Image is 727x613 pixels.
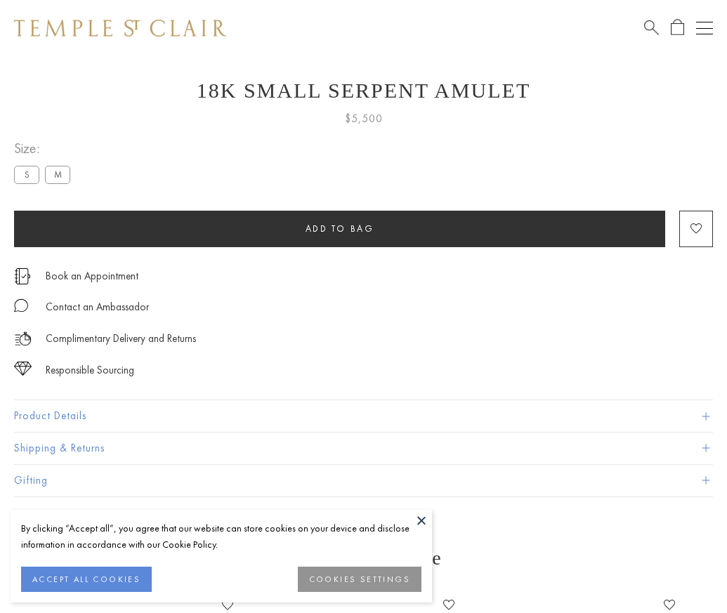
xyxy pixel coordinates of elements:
[14,362,32,376] img: icon_sourcing.svg
[696,20,713,37] button: Open navigation
[21,567,152,592] button: ACCEPT ALL COOKIES
[671,19,684,37] a: Open Shopping Bag
[14,268,31,284] img: icon_appointment.svg
[14,298,28,312] img: MessageIcon-01_2.svg
[345,110,383,128] span: $5,500
[14,79,713,103] h1: 18K Small Serpent Amulet
[14,400,713,432] button: Product Details
[14,137,76,160] span: Size:
[46,330,196,348] p: Complimentary Delivery and Returns
[14,433,713,464] button: Shipping & Returns
[644,19,659,37] a: Search
[306,223,374,235] span: Add to bag
[14,20,226,37] img: Temple St. Clair
[46,268,138,284] a: Book an Appointment
[45,166,70,183] label: M
[14,166,39,183] label: S
[14,211,665,247] button: Add to bag
[14,465,713,496] button: Gifting
[46,362,134,379] div: Responsible Sourcing
[298,567,421,592] button: COOKIES SETTINGS
[46,298,149,316] div: Contact an Ambassador
[14,330,32,348] img: icon_delivery.svg
[21,520,421,553] div: By clicking “Accept all”, you agree that our website can store cookies on your device and disclos...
